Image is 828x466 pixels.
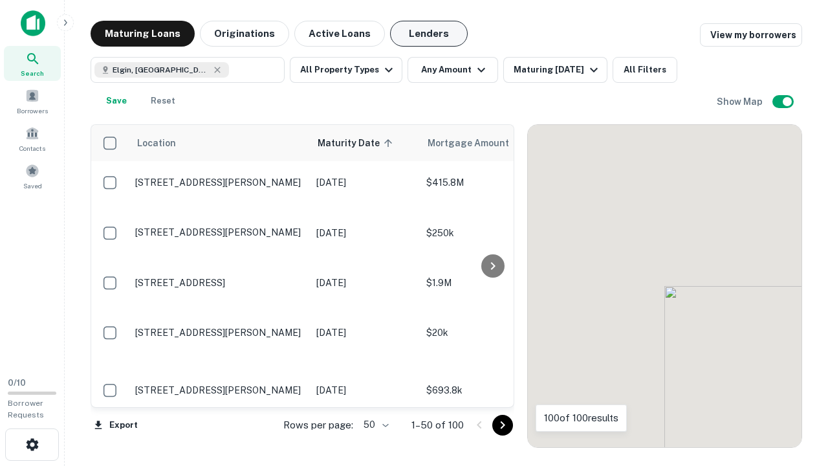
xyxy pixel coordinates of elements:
[91,21,195,47] button: Maturing Loans
[135,227,303,238] p: [STREET_ADDRESS][PERSON_NAME]
[4,159,61,194] a: Saved
[135,384,303,396] p: [STREET_ADDRESS][PERSON_NAME]
[428,135,526,151] span: Mortgage Amount
[316,226,413,240] p: [DATE]
[763,362,828,425] iframe: Chat Widget
[8,378,26,388] span: 0 / 10
[19,143,45,153] span: Contacts
[426,326,556,340] p: $20k
[514,62,602,78] div: Maturing [DATE]
[318,135,397,151] span: Maturity Date
[408,57,498,83] button: Any Amount
[528,125,801,447] div: 0 0
[390,21,468,47] button: Lenders
[700,23,802,47] a: View my borrowers
[200,21,289,47] button: Originations
[290,57,402,83] button: All Property Types
[544,410,618,426] p: 100 of 100 results
[717,94,765,109] h6: Show Map
[4,83,61,118] a: Borrowers
[358,416,391,434] div: 50
[613,57,677,83] button: All Filters
[294,21,385,47] button: Active Loans
[426,276,556,290] p: $1.9M
[136,135,176,151] span: Location
[135,327,303,338] p: [STREET_ADDRESS][PERSON_NAME]
[96,88,137,114] button: Save your search to get updates of matches that match your search criteria.
[316,276,413,290] p: [DATE]
[492,415,513,436] button: Go to next page
[4,46,61,81] a: Search
[503,57,607,83] button: Maturing [DATE]
[21,68,44,78] span: Search
[426,383,556,397] p: $693.8k
[283,417,353,433] p: Rows per page:
[426,226,556,240] p: $250k
[135,277,303,289] p: [STREET_ADDRESS]
[420,125,562,161] th: Mortgage Amount
[316,383,413,397] p: [DATE]
[8,399,44,419] span: Borrower Requests
[316,326,413,340] p: [DATE]
[426,175,556,190] p: $415.8M
[310,125,420,161] th: Maturity Date
[129,125,310,161] th: Location
[21,10,45,36] img: capitalize-icon.png
[142,88,184,114] button: Reset
[4,121,61,156] a: Contacts
[113,64,210,76] span: Elgin, [GEOGRAPHIC_DATA], [GEOGRAPHIC_DATA]
[411,417,464,433] p: 1–50 of 100
[316,175,413,190] p: [DATE]
[23,181,42,191] span: Saved
[17,105,48,116] span: Borrowers
[91,416,141,435] button: Export
[135,177,303,188] p: [STREET_ADDRESS][PERSON_NAME]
